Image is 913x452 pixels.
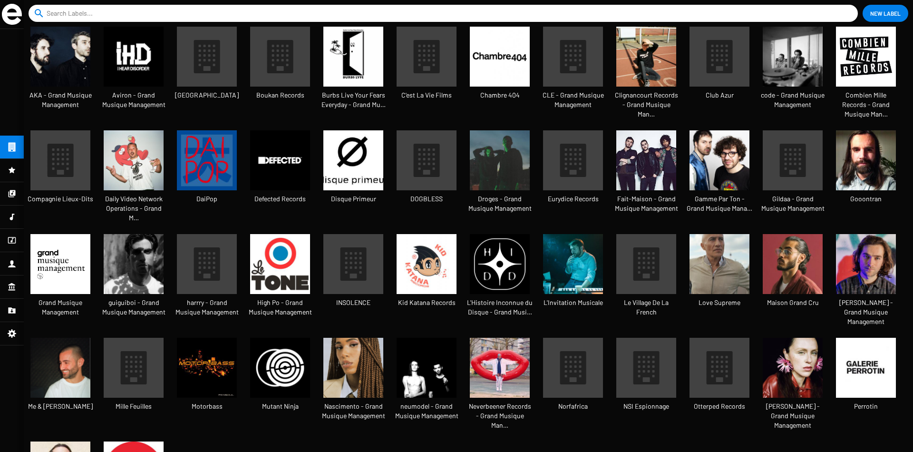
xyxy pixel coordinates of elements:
[317,402,390,421] span: Nascimento - Grand Musique Management
[763,27,823,87] img: Argentique-NB.jpg
[463,130,536,225] a: Droges - Grand Musique Management
[104,27,164,87] img: profile-pic_0.jpg
[323,338,383,398] img: Yndi.jpg
[243,90,317,100] span: Boukan Records
[829,194,903,204] span: Gooontran
[170,234,243,328] a: harrry - Grand Musique Management
[170,130,243,215] a: DaiPop
[463,194,536,213] span: Droges - Grand Musique Management
[390,402,463,421] span: neumodel - Grand Musique Management
[829,298,903,326] span: [PERSON_NAME] - Grand Musique Management
[536,130,610,215] a: Eurydice Records
[170,27,243,111] a: [GEOGRAPHIC_DATA]
[317,130,390,215] a: Disque Primeur
[97,130,170,234] a: Daily Video Network Operations - Grand M…
[463,234,536,328] a: L'Histoire Inconnue du Disque - Grand Musi…
[683,234,756,319] a: Love Supreme
[463,402,536,430] span: Neverbeener Records - Grand Musique Man…
[536,27,610,121] a: CLE - Grand Musique Management
[536,402,610,411] span: Norfafrica
[829,27,903,130] a: Combien Mille Records - Grand Musique Man…
[317,27,390,121] a: Burbs Live Your Fears Everyday - Grand Mu…
[756,90,829,109] span: code - Grand Musique Management
[243,298,317,317] span: High Po - Grand Musique Management
[24,27,97,121] a: AKA - Grand Musique Management
[463,27,536,111] a: Chambre 404
[463,338,536,442] a: Neverbeener Records - Grand Musique Man…
[829,338,903,423] a: Perrotin
[870,5,901,22] span: New Label
[243,27,317,111] a: Boukan Records
[390,234,463,319] a: Kid Katana Records
[104,234,164,294] img: Guillaume_Ferran_credit_Clemence_Losfeld.jpeg
[250,338,310,398] img: unnamed.jpg
[829,234,903,338] a: [PERSON_NAME] - Grand Musique Management
[683,298,756,307] span: Love Supreme
[170,402,243,411] span: Motorbass
[24,90,97,109] span: AKA - Grand Musique Management
[463,90,536,100] span: Chambre 404
[243,194,317,204] span: Defected Records
[610,402,683,411] span: NSI Espionnage
[24,298,97,317] span: Grand Musique Management
[470,234,530,294] img: HIDD_nb_500.jpg
[170,338,243,423] a: Motorbass
[317,90,390,109] span: Burbs Live Your Fears Everyday - Grand Mu…
[470,27,530,87] img: 558072_670340176319958_459625778_n.jpeg
[763,338,823,398] img: 000419860025-1-%28merci-de-crediter-Pierre-Ange-Carlotti%29.jpg
[536,90,610,109] span: CLE - Grand Musique Management
[536,298,610,307] span: L'Invitation Musicale
[323,130,383,190] img: L-43574-1345722951-2832-jpeg.jpg
[836,234,896,294] img: MATIAS_ENAUT_CREDIT-CLEMENT-HARPILLARD.jpeg
[170,90,243,100] span: [GEOGRAPHIC_DATA]
[756,194,829,213] span: Gildaa - Grand Musique Management
[470,130,530,190] img: Droges7-Ines-Karma.jpg
[243,234,317,328] a: High Po - Grand Musique Management
[836,27,896,87] img: telechargement.png
[390,194,463,204] span: DOGBLESS
[616,27,676,87] img: FAROE5.jpg
[756,298,829,307] span: Maison Grand Cru
[829,130,903,215] a: Gooontran
[397,338,456,398] img: GHz2nKFQ.jpeg
[30,338,90,398] img: Capture-d-ecran-2023-03-16-a-13-57-15_0.png
[683,90,756,100] span: Club Azur
[97,338,170,423] a: Mille Feuilles
[97,402,170,411] span: Mille Feuilles
[863,5,908,22] button: New Label
[250,130,310,190] img: Defected-Records.jpg
[30,27,90,87] img: aka.jpeg
[323,27,383,87] img: BURBS-LYFE-LOGO-1.png
[610,130,683,225] a: Fait-Maison - Grand Musique Management
[610,234,683,328] a: Le Village De La French
[390,90,463,100] span: C'est La Vie Films
[536,194,610,204] span: Eurydice Records
[2,4,22,25] img: grand-sigle.svg
[756,130,829,225] a: Gildaa - Grand Musique Management
[829,402,903,411] span: Perrotin
[610,90,683,119] span: Clignancourt Records - Grand Musique Man…
[683,27,756,111] a: Club Azur
[97,234,170,328] a: guiguiboi - Grand Musique Management
[97,90,170,109] span: Aviron - Grand Musique Management
[170,194,243,204] span: DaiPop
[763,234,823,294] img: deen-burbigo-retour-decembre.jpeg
[829,90,903,119] span: Combien Mille Records - Grand Musique Man…
[536,234,610,319] a: L'Invitation Musicale
[683,402,756,411] span: Otterped Records
[170,298,243,317] span: harrry - Grand Musique Management
[690,234,749,294] img: 026-46-%28c%29-Merci-de-crediter-Emma-Le-Doyen_0.jpg
[104,130,164,190] img: %28a-garder-pour-later%29-DVNO---CHTAH-%28merci-de-crediter-Matthieu-Couturier%29.jpg
[390,27,463,111] a: C'est La Vie Films
[690,130,749,190] img: Peur-Bleue-4.jpg
[536,338,610,423] a: Norfafrica
[250,234,310,294] img: avatars-000195342118-aql7fg-t500x500.jpg
[390,298,463,307] span: Kid Katana Records
[24,130,97,215] a: Compagnie Lieux-Dits
[683,194,756,213] span: Gamme Par Ton - Grand Musique Mana…
[243,402,317,411] span: Mutant Ninja
[24,402,97,411] span: Me & [PERSON_NAME]
[33,8,45,19] mat-icon: search
[97,27,170,121] a: Aviron - Grand Musique Management
[317,234,390,319] a: INSOLENCE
